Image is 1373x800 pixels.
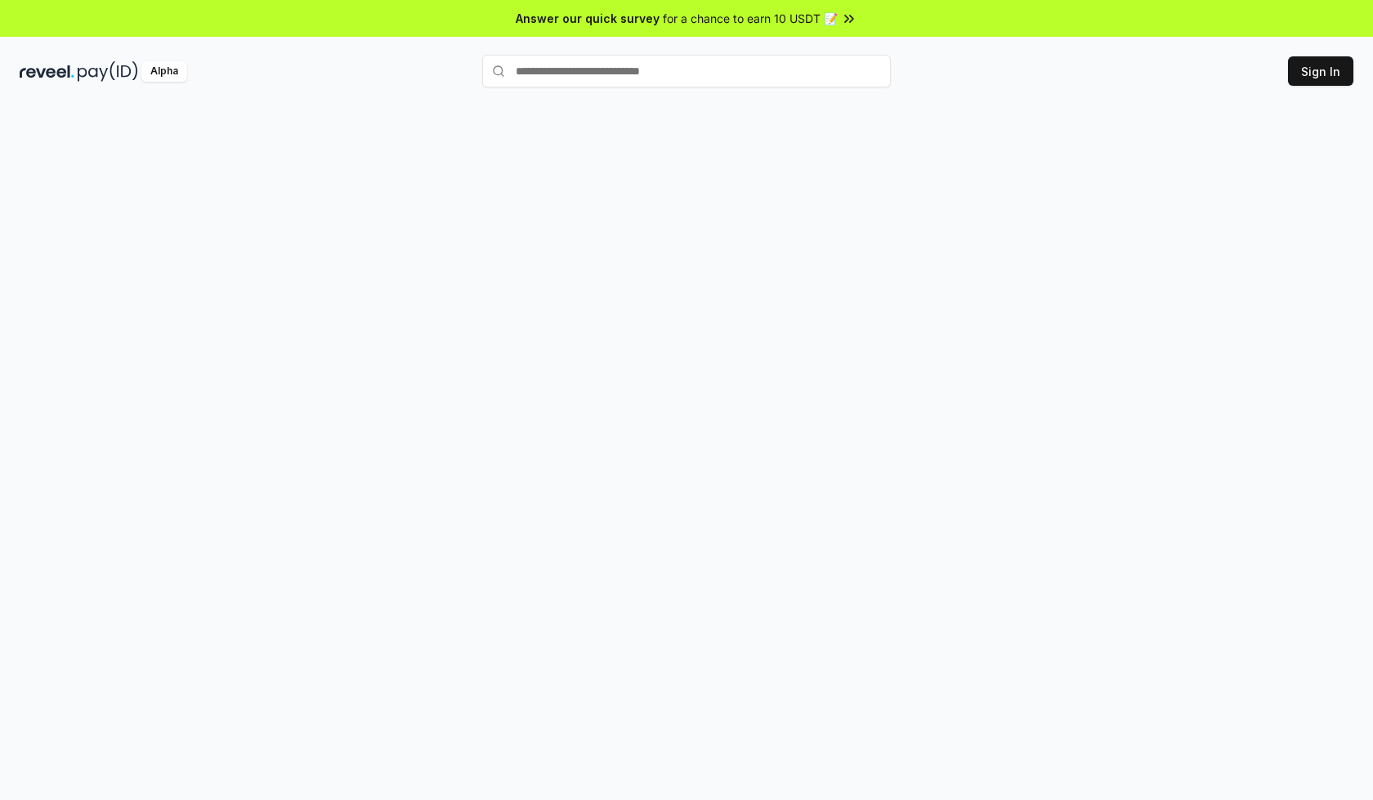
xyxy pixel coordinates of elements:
[663,10,838,27] span: for a chance to earn 10 USDT 📝
[141,61,187,82] div: Alpha
[516,10,660,27] span: Answer our quick survey
[1288,56,1353,86] button: Sign In
[20,61,74,82] img: reveel_dark
[78,61,138,82] img: pay_id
